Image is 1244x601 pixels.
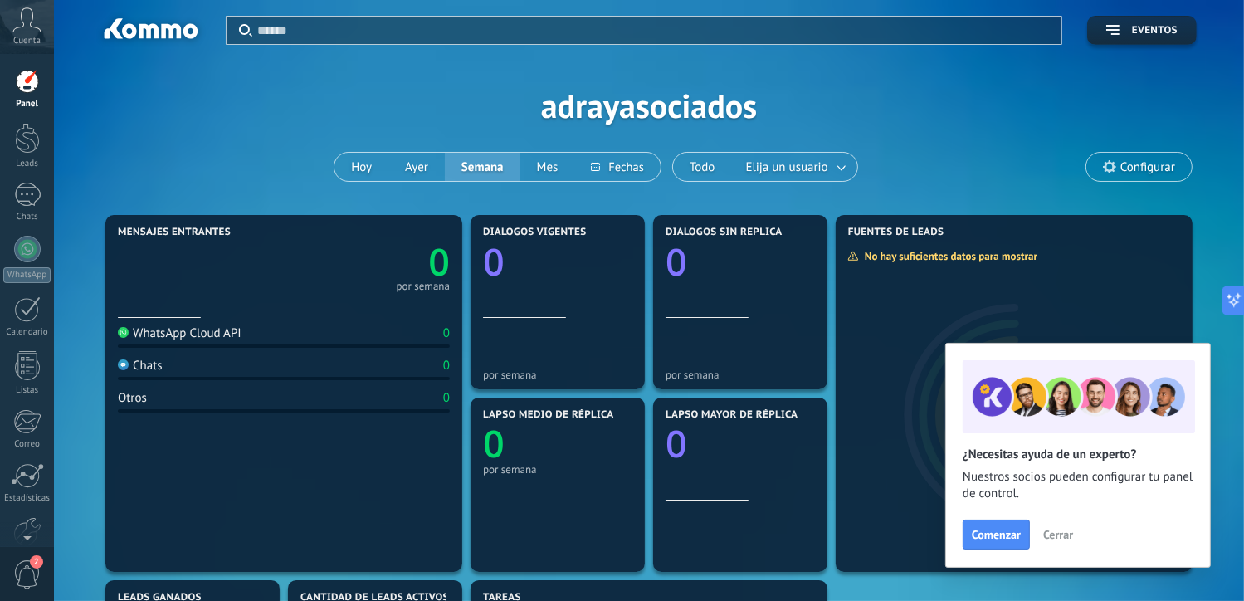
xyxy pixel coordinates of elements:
[732,153,857,181] button: Elija un usuario
[443,358,450,374] div: 0
[1043,529,1073,540] span: Cerrar
[666,409,798,421] span: Lapso mayor de réplica
[743,156,832,178] span: Elija un usuario
[963,469,1193,502] span: Nuestros socios pueden configurar tu panel de control.
[847,249,1049,263] div: No hay suficientes datos para mostrar
[118,359,129,370] img: Chats
[3,212,51,222] div: Chats
[3,385,51,396] div: Listas
[483,237,505,287] text: 0
[3,267,51,283] div: WhatsApp
[574,153,660,181] button: Fechas
[673,153,732,181] button: Todo
[963,447,1193,462] h2: ¿Necesitas ayuda de un experto?
[284,237,450,287] a: 0
[3,99,51,110] div: Panel
[428,237,450,287] text: 0
[1120,160,1175,174] span: Configurar
[3,159,51,169] div: Leads
[1036,522,1081,547] button: Cerrar
[118,358,163,374] div: Chats
[483,409,614,421] span: Lapso medio de réplica
[118,327,129,338] img: WhatsApp Cloud API
[3,493,51,504] div: Estadísticas
[666,227,783,238] span: Diálogos sin réplica
[3,327,51,338] div: Calendario
[118,390,147,406] div: Otros
[963,520,1030,550] button: Comenzar
[3,439,51,450] div: Correo
[118,227,231,238] span: Mensajes entrantes
[445,153,520,181] button: Semana
[30,555,43,569] span: 2
[483,419,505,470] text: 0
[666,369,815,381] div: por semana
[666,237,687,287] text: 0
[443,325,450,341] div: 0
[443,390,450,406] div: 0
[118,325,241,341] div: WhatsApp Cloud API
[483,227,587,238] span: Diálogos vigentes
[972,529,1021,540] span: Comenzar
[483,463,632,476] div: por semana
[388,153,445,181] button: Ayer
[483,369,632,381] div: por semana
[520,153,575,181] button: Mes
[848,227,944,238] span: Fuentes de leads
[13,36,41,46] span: Cuenta
[396,282,450,291] div: por semana
[666,419,687,470] text: 0
[1132,25,1178,37] span: Eventos
[1087,16,1197,45] button: Eventos
[334,153,388,181] button: Hoy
